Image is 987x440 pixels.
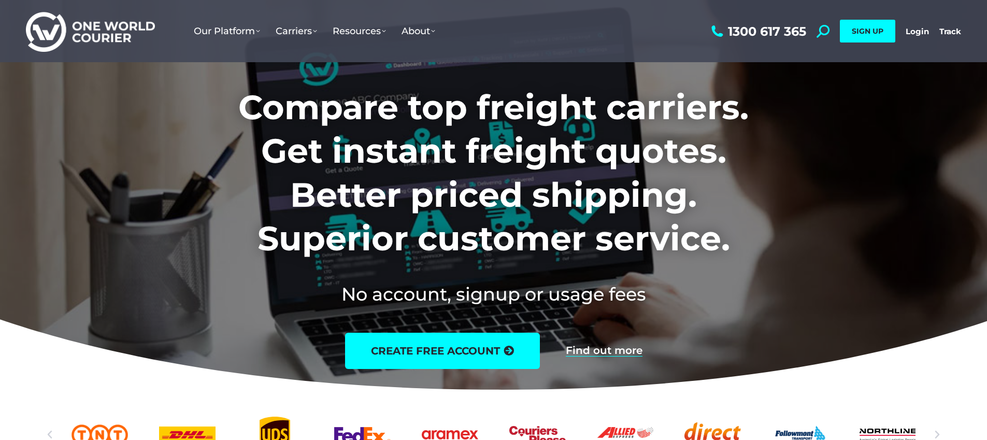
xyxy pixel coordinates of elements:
a: SIGN UP [840,20,895,42]
span: Our Platform [194,25,260,37]
a: Find out more [566,345,642,357]
h2: No account, signup or usage fees [170,281,817,307]
a: Resources [325,15,394,47]
a: Our Platform [186,15,268,47]
a: About [394,15,443,47]
span: SIGN UP [852,26,883,36]
a: Track [939,26,961,36]
a: 1300 617 365 [709,25,806,38]
h1: Compare top freight carriers. Get instant freight quotes. Better priced shipping. Superior custom... [170,86,817,261]
span: Carriers [276,25,317,37]
span: Resources [333,25,386,37]
a: create free account [345,333,540,369]
img: One World Courier [26,10,155,52]
a: Carriers [268,15,325,47]
span: About [402,25,435,37]
a: Login [906,26,929,36]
